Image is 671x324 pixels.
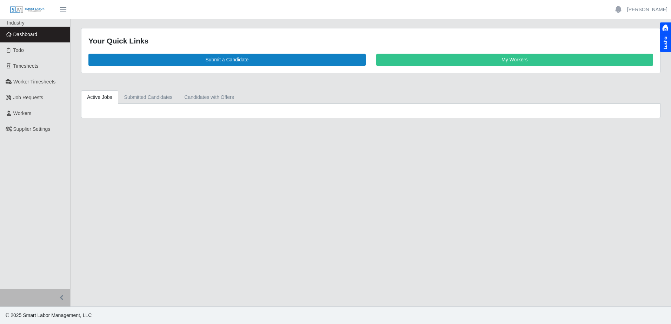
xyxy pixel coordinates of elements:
[376,54,653,66] a: My Workers
[13,32,38,37] span: Dashboard
[10,6,45,14] img: SLM Logo
[13,110,32,116] span: Workers
[13,126,51,132] span: Supplier Settings
[118,90,179,104] a: Submitted Candidates
[178,90,240,104] a: Candidates with Offers
[13,95,44,100] span: Job Requests
[7,20,25,26] span: Industry
[81,90,118,104] a: Active Jobs
[13,47,24,53] span: Todo
[13,63,39,69] span: Timesheets
[627,6,667,13] a: [PERSON_NAME]
[13,79,55,85] span: Worker Timesheets
[6,312,92,318] span: © 2025 Smart Labor Management, LLC
[88,54,366,66] a: Submit a Candidate
[88,35,653,47] div: Your Quick Links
